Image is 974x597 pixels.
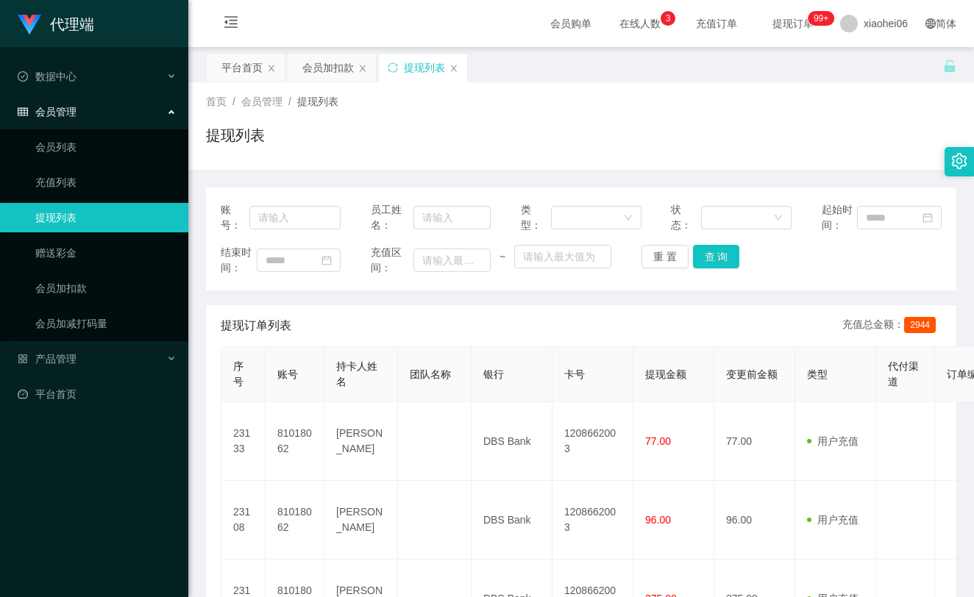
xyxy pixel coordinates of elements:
[221,54,263,82] div: 平台首页
[288,96,291,107] span: /
[266,402,324,481] td: 81018062
[624,213,633,224] i: 图标: down
[18,71,28,82] i: 图标: check-circle-o
[491,249,513,265] span: ~
[807,368,828,380] span: 类型
[221,481,266,560] td: 23108
[358,64,367,73] i: 图标: close
[336,360,377,387] span: 持卡人姓名
[297,96,338,107] span: 提现列表
[302,54,354,82] div: 会员加扣款
[552,402,633,481] td: 1208662003
[18,15,41,35] img: logo.9652507e.png
[904,317,936,333] span: 2944
[249,206,341,229] input: 请输入
[807,435,859,447] span: 用户充值
[206,96,227,107] span: 首页
[35,203,177,232] a: 提现列表
[645,435,671,447] span: 77.00
[714,402,795,481] td: 77.00
[221,317,291,335] span: 提现订单列表
[35,274,177,303] a: 会员加扣款
[266,481,324,560] td: 81018062
[18,18,94,29] a: 代理端
[35,238,177,268] a: 赠送彩金
[666,11,671,26] p: 3
[612,18,668,29] span: 在线人数
[371,245,413,276] span: 充值区间：
[514,245,611,268] input: 请输入最大值为
[18,354,28,364] i: 图标: appstore-o
[472,402,552,481] td: DBS Bank
[842,317,942,335] div: 充值总金额：
[232,96,235,107] span: /
[35,132,177,162] a: 会员列表
[714,481,795,560] td: 96.00
[410,368,451,380] span: 团队名称
[645,514,671,526] span: 96.00
[50,1,94,48] h1: 代理端
[483,368,504,380] span: 银行
[221,402,266,481] td: 23133
[35,168,177,197] a: 充值列表
[472,481,552,560] td: DBS Bank
[18,107,28,117] i: 图标: table
[18,106,77,118] span: 会员管理
[321,255,332,265] i: 图标: calendar
[388,62,398,73] i: 图标: sync
[206,124,265,146] h1: 提现列表
[35,309,177,338] a: 会员加减打码量
[241,96,282,107] span: 会员管理
[765,18,821,29] span: 提现订单
[671,202,701,233] span: 状态：
[822,202,858,233] span: 起始时间：
[18,379,177,409] a: 图标: dashboard平台首页
[689,18,744,29] span: 充值订单
[449,64,458,73] i: 图标: close
[371,202,413,233] span: 员工姓名：
[267,64,276,73] i: 图标: close
[808,11,834,26] sup: 1193
[404,54,445,82] div: 提现列表
[552,481,633,560] td: 1208662003
[18,71,77,82] span: 数据中心
[807,514,859,526] span: 用户充值
[413,249,491,272] input: 请输入最小值为
[923,212,933,223] i: 图标: calendar
[324,481,398,560] td: [PERSON_NAME]
[888,360,919,387] span: 代付渠道
[726,368,778,380] span: 变更前金额
[641,245,689,268] button: 重 置
[925,18,936,29] i: 图标: global
[277,368,298,380] span: 账号
[413,206,491,229] input: 请输入
[206,1,256,48] i: 图标: menu-fold
[233,360,243,387] span: 序号
[951,153,967,169] i: 图标: setting
[564,368,585,380] span: 卡号
[221,245,257,276] span: 结束时间：
[18,353,77,365] span: 产品管理
[693,245,740,268] button: 查 询
[943,60,956,73] i: 图标: unlock
[774,213,783,224] i: 图标: down
[661,11,675,26] sup: 3
[324,402,398,481] td: [PERSON_NAME]
[645,368,686,380] span: 提现金额
[221,202,249,233] span: 账号：
[521,202,551,233] span: 类型：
